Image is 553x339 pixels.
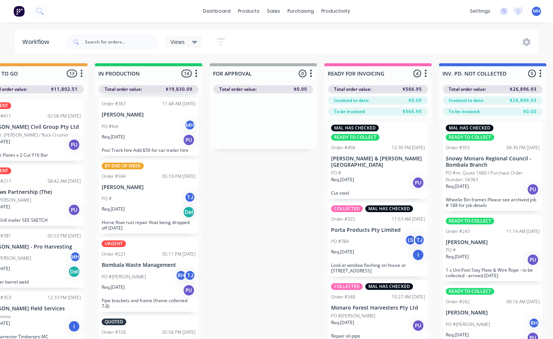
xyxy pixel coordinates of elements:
[48,178,81,185] div: 08:42 AM [DATE]
[51,86,78,93] span: $11,802.51
[331,170,341,176] p: PO #
[446,125,493,131] div: MAL HAS CHECKED
[68,266,80,278] div: Del
[392,294,425,300] div: 10:27 AM [DATE]
[102,284,125,291] p: Req. [DATE]
[68,204,80,216] div: PU
[533,8,540,15] span: MH
[183,206,195,218] div: Del
[102,329,126,336] div: Order #326
[102,319,126,325] div: QUOTED
[331,216,355,223] div: Order #325
[527,254,539,266] div: PU
[102,251,126,258] div: Order #221
[183,284,195,296] div: PU
[414,234,425,246] div: TJ
[449,108,480,115] span: To be invoiced:
[85,35,159,49] input: Search for orders...
[328,122,428,199] div: MAL HAS CHECKEDREADY TO COLLECTOrder #40412:30 PM [DATE][PERSON_NAME] & [PERSON_NAME][GEOGRAPHIC_...
[102,298,196,309] p: Pipe brackets and frame (frame collected 7.8)
[102,240,126,247] div: URGENT
[446,183,469,190] p: Req. [DATE]
[506,144,540,151] div: 04:30 PM [DATE]
[405,234,416,246] div: LS
[331,262,425,274] p: Look at window flashing on house at [STREET_ADDRESS]
[528,317,540,329] div: RH
[527,183,539,195] div: PU
[102,262,196,268] p: Bombala Waste Management
[331,313,375,319] p: PO #[PERSON_NAME]
[392,216,425,223] div: 11:53 AM [DATE]
[331,176,354,183] p: Req. [DATE]
[102,195,112,202] p: PO #
[446,197,540,208] p: Wheelie Bin frames Please see archived job # 188 for job details
[294,86,307,93] span: $0.00
[392,144,425,151] div: 12:30 PM [DATE]
[328,202,428,277] div: COLLECTEDMAL HAS CHECKEDOrder #32511:53 AM [DATE]Porta Products Pty LimitedPO #TBALSTJReq.[DATE]I...
[331,125,379,131] div: MAL HAS CHECKED
[331,283,363,290] div: COLLECTED
[331,238,349,245] p: PO #TBA
[184,270,196,281] div: TJ
[102,184,196,191] p: [PERSON_NAME]
[263,6,284,17] div: sales
[162,100,196,107] div: 11:48 AM [DATE]
[412,249,424,261] div: I
[443,215,543,282] div: READY TO COLLECTOrder #24311:14 AM [DATE][PERSON_NAME]PO #Req.[DATE]PU1 x Uni-Foot Stay Plate & W...
[446,156,540,168] p: Snowy Monaro Regional Council - Bombala Branch
[99,237,198,312] div: URGENTOrder #22105:11 PM [DATE]Bombala Waste ManagementPO #[PERSON_NAME]RHTJReq.[DATE]PUPipe brac...
[506,228,540,235] div: 11:14 AM [DATE]
[412,177,424,189] div: PU
[506,298,540,305] div: 09:16 AM [DATE]
[102,163,144,169] div: BY END OF WEEK
[331,190,425,196] p: Cut steel
[48,294,81,301] div: 12:33 PM [DATE]
[68,139,80,151] div: PU
[466,6,494,17] div: settings
[102,112,196,118] p: [PERSON_NAME]
[48,233,81,239] div: 05:53 PM [DATE]
[334,86,371,93] span: Total order value:
[183,134,195,146] div: PU
[199,6,234,17] a: dashboard
[331,319,354,326] p: Req. [DATE]
[166,86,193,93] span: $19,830.09
[446,310,540,316] p: [PERSON_NAME]
[331,144,355,151] div: Order #404
[162,329,196,336] div: 05:56 PM [DATE]
[334,97,369,104] span: Invoiced to date:
[70,251,81,262] div: MH
[409,97,422,104] span: $0.00
[446,298,470,305] div: Order #262
[184,119,196,131] div: MH
[102,274,146,280] p: PO #[PERSON_NAME]
[403,86,422,93] span: $566.95
[403,108,422,115] span: $566.95
[443,122,543,211] div: MAL HAS CHECKEDREADY TO COLLECTOrder #35504:30 PM [DATE]Snowy Monaro Regional Council - Bombala B...
[102,206,125,212] p: Req. [DATE]
[68,320,80,332] div: I
[510,97,537,104] span: $26,896.93
[171,38,185,46] span: Views
[13,6,25,17] img: Factory
[102,173,126,180] div: Order #344
[331,227,425,233] p: Porta Products Pty Limited
[219,86,257,93] span: Total order value:
[446,247,456,253] p: PO #
[449,97,484,104] span: Invoiced to date:
[446,134,494,141] div: READY TO COLLECT
[331,249,354,255] p: Req. [DATE]
[446,228,470,235] div: Order #243
[446,144,470,151] div: Order #355
[446,170,540,183] p: PO #re: Quote 1660 / Purchase Order Number: 56363
[318,6,354,17] div: productivity
[365,283,413,290] div: MAL HAS CHECKED
[331,205,363,212] div: COLLECTED
[284,6,318,17] div: purchasing
[331,156,425,168] p: [PERSON_NAME] & [PERSON_NAME][GEOGRAPHIC_DATA]
[446,321,490,328] p: PO #[PERSON_NAME]
[446,332,469,338] p: Req. [DATE]
[331,333,425,339] p: Repair oil pipe
[102,147,196,153] p: Posi Track hire Add $50 for car trailer hire
[449,86,486,93] span: Total order value:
